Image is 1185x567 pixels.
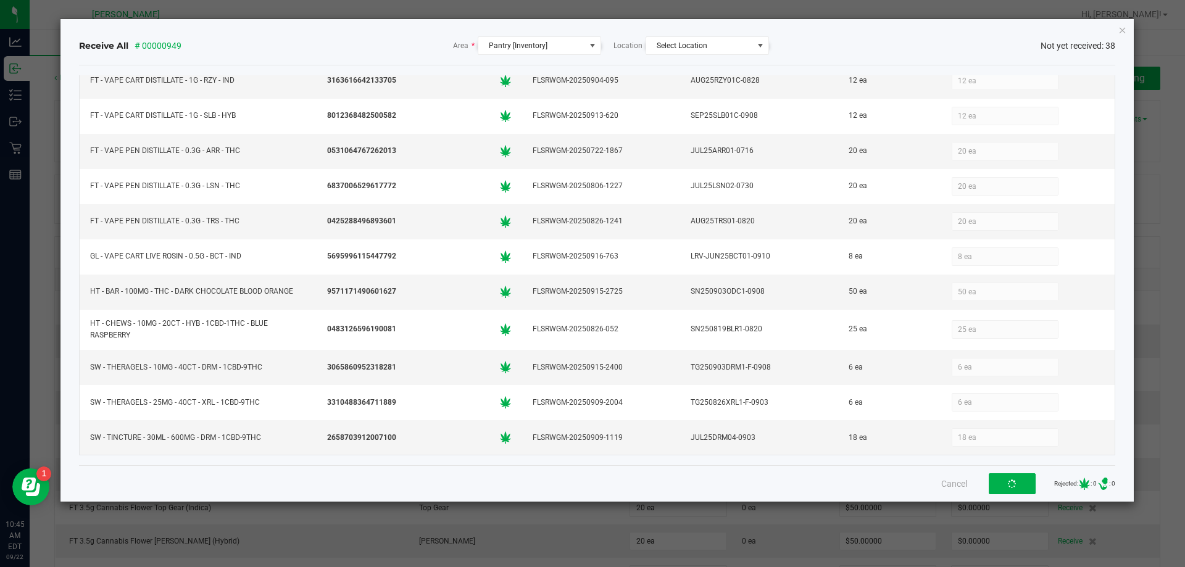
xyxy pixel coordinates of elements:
div: FLSRWGM-20250826-052 [530,320,673,338]
div: 20 ea [846,212,933,230]
span: Area [453,40,475,51]
div: 18 ea [846,429,933,447]
div: FT - VAPE PEN DISTILLATE - 0.3G - TRS - THC [87,212,309,230]
div: 6 ea [846,358,933,376]
div: SEP25SLB01C-0908 [688,107,831,125]
span: 0425288496893601 [327,215,396,227]
span: Number of Delivery Device barcodes either fully or partially rejected [1097,478,1109,490]
span: Select Location [657,41,707,50]
iframe: Resource center unread badge [36,466,51,481]
button: Close [1118,22,1127,37]
div: LRV-JUN25BCT01-0910 [688,247,831,265]
span: 2658703912007100 [327,432,396,444]
span: 0483126596190081 [327,323,396,335]
div: FLSRWGM-20250915-2400 [530,358,673,376]
div: FLSRWGM-20250904-095 [530,72,673,89]
div: FLSRWGM-20250913-620 [530,107,673,125]
span: 9571171490601627 [327,286,396,297]
div: 20 ea [846,142,933,160]
div: JUL25DRM04-0903 [688,429,831,447]
div: SW - THERAGELS - 25MG - 40CT - XRL - 1CBD-9THC [87,394,309,412]
div: FLSRWGM-20250916-763 [530,247,673,265]
div: 20 ea [846,177,933,195]
div: SN250903ODC1-0908 [688,283,831,300]
div: FLSRWGM-20250722-1867 [530,142,673,160]
div: FLSRWGM-20250915-2725 [530,283,673,300]
span: Rejected: : 0 : 0 [1054,478,1115,490]
div: HT - CHEWS - 10MG - 20CT - HYB - 1CBD-1THC - BLUE RASPBERRY [87,315,309,344]
div: 25 ea [846,320,933,338]
span: 3310488364711889 [327,397,396,408]
span: 6837006529617772 [327,180,396,192]
button: Cancel [941,478,967,490]
div: FLSRWGM-20250909-1119 [530,429,673,447]
div: FT - VAPE CART DISTILLATE - 1G - SLB - HYB [87,107,309,125]
div: FT - VAPE PEN DISTILLATE - 0.3G - ARR - THC [87,142,309,160]
div: GL - VAPE CART LIVE ROSIN - 0.5G - BCT - IND [87,247,309,265]
div: FT - VAPE PEN DISTILLATE - 0.3G - LSN - THC [87,177,309,195]
span: # 00000949 [135,39,181,52]
div: 6 ea [846,394,933,412]
div: AUG25RZY01C-0828 [688,72,831,89]
div: FLSRWGM-20250806-1227 [530,177,673,195]
span: 3065860952318281 [327,362,396,373]
span: 5695996115447792 [327,250,396,262]
div: HT - BAR - 100MG - THC - DARK CHOCOLATE BLOOD ORANGE [87,283,309,300]
span: 8012368482500582 [327,110,396,122]
div: JUL25LSN02-0730 [688,177,831,195]
span: NO DATA FOUND [646,36,769,55]
div: FLSRWGM-20250826-1241 [530,212,673,230]
div: JUL25ARR01-0716 [688,142,831,160]
div: SN250819BLR1-0820 [688,320,831,338]
span: Pantry [Inventory] [489,41,547,50]
div: 8 ea [846,247,933,265]
div: TG250903DRM1-F-0908 [688,358,831,376]
div: 12 ea [846,72,933,89]
span: Number of Cannabis barcodes either fully or partially rejected [1078,478,1091,490]
span: Not yet received: 38 [1041,39,1115,52]
span: Location [613,40,642,51]
div: AUG25TRS01-0820 [688,212,831,230]
div: 50 ea [846,283,933,300]
div: TG250826XRL1-F-0903 [688,394,831,412]
iframe: Resource center [12,468,49,505]
span: 0531064767262013 [327,145,396,157]
div: FT - VAPE CART DISTILLATE - 1G - RZY - IND [87,72,309,89]
span: Receive All [79,39,128,52]
span: 3163616642133705 [327,75,396,86]
div: SW - TINCTURE - 30ML - 600MG - DRM - 1CBD-9THC [87,429,309,447]
div: 12 ea [846,107,933,125]
div: FLSRWGM-20250909-2004 [530,394,673,412]
div: SW - THERAGELS - 10MG - 40CT - DRM - 1CBD-9THC [87,358,309,376]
